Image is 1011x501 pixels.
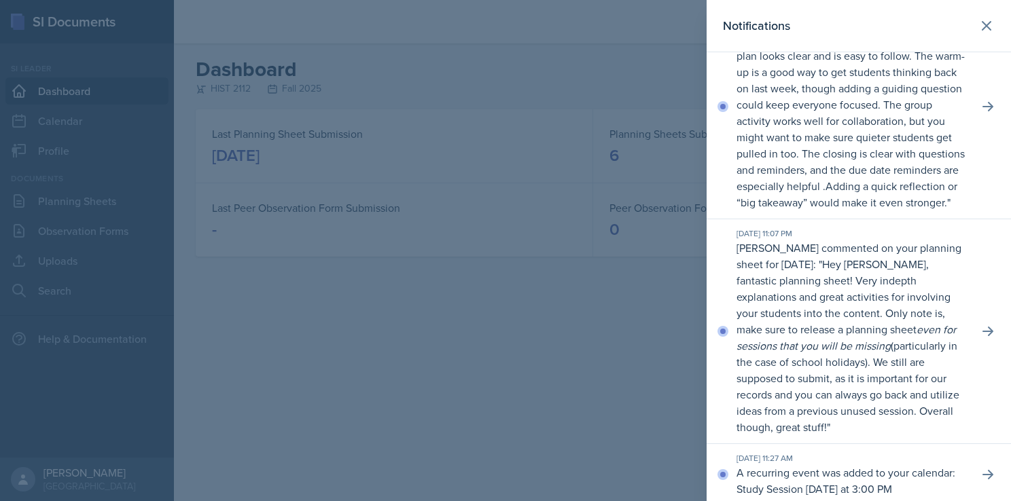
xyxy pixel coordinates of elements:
[723,16,790,35] h2: Notifications
[737,464,968,497] p: A recurring event was added to your calendar: Study Session [DATE] at 3:00 PM
[737,240,968,435] p: [PERSON_NAME] commented on your planning sheet for [DATE]: " "
[737,257,959,434] p: Hey [PERSON_NAME], fantastic planning sheet! Very indepth explanations and great activities for i...
[737,227,968,240] div: [DATE] 11:07 PM
[737,452,968,464] div: [DATE] 11:27 AM
[737,15,968,210] p: [PERSON_NAME] commented on your planning sheet for [DATE]: " "
[737,32,965,210] p: Hey [PERSON_NAME]! Your plan looks clear and is easy to follow. The warm-up is a good way to get ...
